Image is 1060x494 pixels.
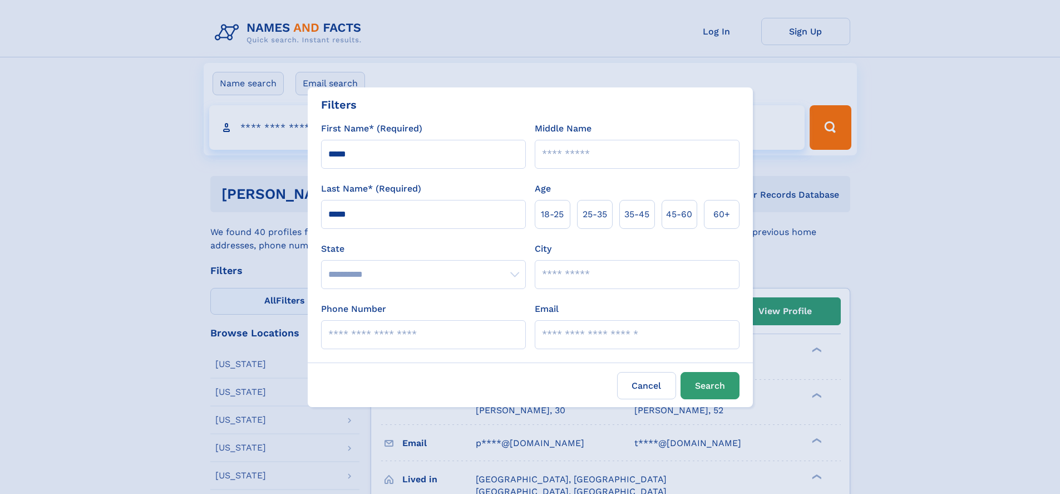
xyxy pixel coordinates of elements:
[535,302,559,316] label: Email
[713,208,730,221] span: 60+
[535,122,591,135] label: Middle Name
[583,208,607,221] span: 25‑35
[321,302,386,316] label: Phone Number
[535,242,551,256] label: City
[321,182,421,195] label: Last Name* (Required)
[541,208,564,221] span: 18‑25
[681,372,739,399] button: Search
[321,96,357,113] div: Filters
[617,372,676,399] label: Cancel
[666,208,692,221] span: 45‑60
[321,242,526,256] label: State
[321,122,422,135] label: First Name* (Required)
[624,208,649,221] span: 35‑45
[535,182,551,195] label: Age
